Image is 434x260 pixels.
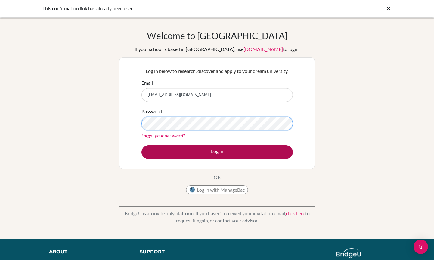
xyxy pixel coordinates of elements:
div: About [49,248,126,255]
p: Log in below to research, discover and apply to your dream university. [141,67,293,75]
div: Open Intercom Messenger [414,240,428,254]
div: Support [140,248,211,255]
img: logo_white@2x-f4f0deed5e89b7ecb1c2cc34c3e3d731f90f0f143d5ea2071677605dd97b5244.png [336,248,361,258]
label: Email [141,79,153,86]
button: Log in [141,145,293,159]
h1: Welcome to [GEOGRAPHIC_DATA] [147,30,287,41]
a: [DOMAIN_NAME] [243,46,283,52]
label: Password [141,108,162,115]
div: If your school is based in [GEOGRAPHIC_DATA], use to login. [135,45,299,53]
p: BridgeU is an invite only platform. If you haven’t received your invitation email, to request it ... [119,210,315,224]
div: This confirmation link has already been used [42,5,301,12]
p: OR [214,174,221,181]
a: click here [286,210,305,216]
button: Log in with ManageBac [186,185,248,194]
a: Forgot your password? [141,133,185,138]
